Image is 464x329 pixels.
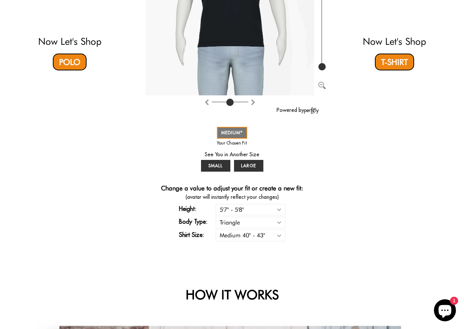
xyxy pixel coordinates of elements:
a: Powered by [277,107,319,113]
h4: Change a value to adjust your fit or create a new fit: [161,184,303,193]
img: Rotate clockwise [204,99,210,105]
a: Polo [53,54,87,70]
span: MEDIUM [221,130,243,135]
label: Shirt Size: [179,230,216,239]
a: LARGE [234,160,263,172]
button: Zoom out [318,81,326,88]
inbox-online-store-chat: Shopify online store chat [432,299,458,323]
label: Height: [179,204,216,213]
a: T-Shirt [375,54,414,70]
h2: HOW IT WORKS [32,287,432,302]
a: Now Let's Shop [38,36,102,47]
span: (avatar will instantly reflect your changes) [146,193,319,201]
a: Now Let's Shop [363,36,426,47]
button: Rotate counter clockwise [250,97,256,106]
span: SMALL [208,163,223,168]
a: MEDIUM [217,127,247,139]
img: perfitly-logo_73ae6c82-e2e3-4a36-81b1-9e913f6ac5a1.png [304,107,319,114]
img: Zoom out [318,82,326,89]
span: LARGE [241,163,256,168]
button: Rotate clockwise [204,97,210,106]
a: SMALL [201,160,230,172]
img: Rotate counter clockwise [250,99,256,105]
label: Body Type: [179,217,216,226]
